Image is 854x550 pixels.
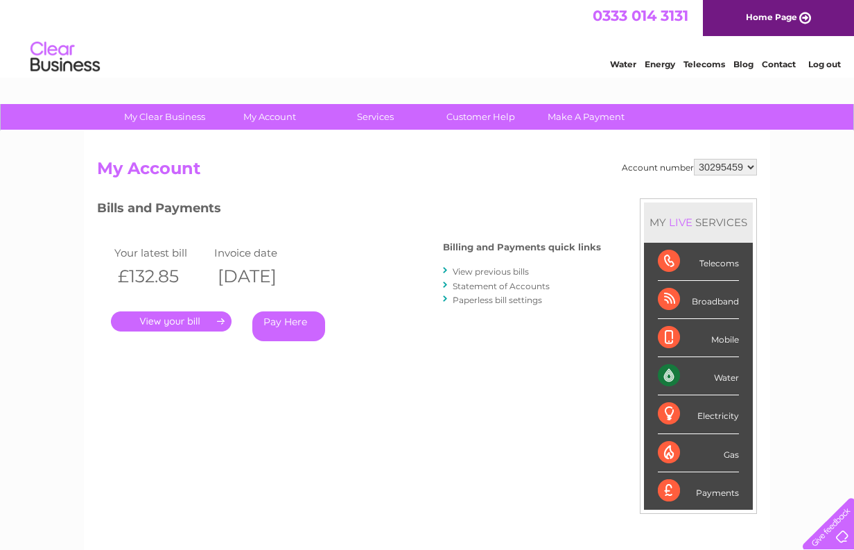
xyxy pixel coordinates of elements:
[443,242,601,252] h4: Billing and Payments quick links
[666,216,695,229] div: LIVE
[593,7,688,24] a: 0333 014 3131
[733,59,753,69] a: Blog
[453,295,542,305] a: Paperless bill settings
[97,159,757,185] h2: My Account
[529,104,643,130] a: Make A Payment
[453,281,550,291] a: Statement of Accounts
[808,59,841,69] a: Log out
[211,262,311,291] th: [DATE]
[111,243,211,262] td: Your latest bill
[658,434,739,472] div: Gas
[252,311,325,341] a: Pay Here
[97,198,601,223] h3: Bills and Payments
[453,266,529,277] a: View previous bills
[424,104,538,130] a: Customer Help
[111,262,211,291] th: £132.85
[658,472,739,510] div: Payments
[658,395,739,433] div: Electricity
[211,243,311,262] td: Invoice date
[658,319,739,357] div: Mobile
[213,104,327,130] a: My Account
[645,59,675,69] a: Energy
[622,159,757,175] div: Account number
[762,59,796,69] a: Contact
[658,281,739,319] div: Broadband
[318,104,433,130] a: Services
[101,8,756,67] div: Clear Business is a trading name of Verastar Limited (registered in [GEOGRAPHIC_DATA] No. 3667643...
[658,357,739,395] div: Water
[644,203,753,242] div: MY SERVICES
[610,59,636,69] a: Water
[30,36,101,78] img: logo.png
[658,243,739,281] div: Telecoms
[683,59,725,69] a: Telecoms
[107,104,222,130] a: My Clear Business
[111,311,232,332] a: .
